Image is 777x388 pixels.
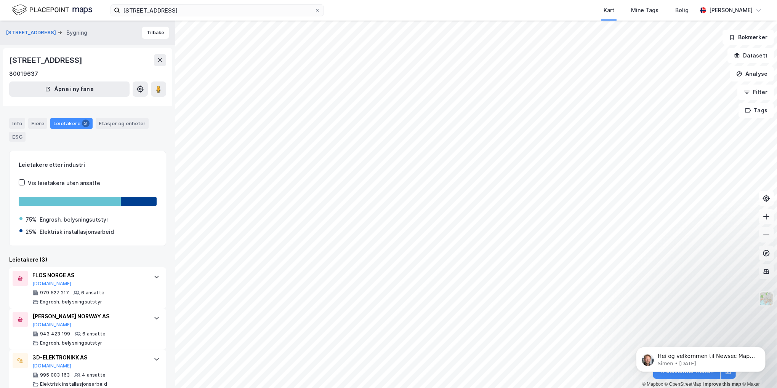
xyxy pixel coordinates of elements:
[759,292,774,306] img: Z
[142,27,169,39] button: Tilbake
[40,372,70,378] div: 995 003 163
[40,299,102,305] div: Engrosh. belysningsutstyr
[703,382,741,387] a: Improve this map
[709,6,753,15] div: [PERSON_NAME]
[723,30,774,45] button: Bokmerker
[32,353,146,362] div: 3D-ELEKTRONIKK AS
[32,271,146,280] div: FLOS NORGE AS
[81,290,104,296] div: 6 ansatte
[40,381,107,387] div: Elektrisk installasjonsarbeid
[19,160,157,169] div: Leietakere etter industri
[665,382,702,387] a: OpenStreetMap
[642,382,663,387] a: Mapbox
[82,372,106,378] div: 4 ansatte
[737,85,774,100] button: Filter
[99,120,146,127] div: Etasjer og enheter
[120,5,314,16] input: Søk på adresse, matrikkel, gårdeiere, leietakere eller personer
[82,331,106,337] div: 6 ansatte
[32,281,72,287] button: [DOMAIN_NAME]
[6,29,58,37] button: [STREET_ADDRESS]
[66,28,87,37] div: Bygning
[739,103,774,118] button: Tags
[12,3,92,17] img: logo.f888ab2527a4732fd821a326f86c7f29.svg
[727,48,774,63] button: Datasett
[40,340,102,346] div: Engrosh. belysningsutstyr
[26,215,37,224] div: 75%
[9,255,166,264] div: Leietakere (3)
[32,363,72,369] button: [DOMAIN_NAME]
[32,312,146,321] div: [PERSON_NAME] NORWAY AS
[50,118,93,129] div: Leietakere
[9,81,130,97] button: Åpne i ny fane
[631,6,658,15] div: Mine Tags
[26,227,37,236] div: 25%
[9,69,38,78] div: 80019637
[40,227,114,236] div: Elektrisk installasjonsarbeid
[730,66,774,81] button: Analyse
[9,118,25,129] div: Info
[32,322,72,328] button: [DOMAIN_NAME]
[9,54,84,66] div: [STREET_ADDRESS]
[675,6,689,15] div: Bolig
[40,331,70,337] div: 943 423 199
[82,120,90,127] div: 3
[625,331,777,384] iframe: Intercom notifications message
[28,118,47,129] div: Eiere
[9,132,26,142] div: ESG
[28,179,100,188] div: Vis leietakere uten ansatte
[40,290,69,296] div: 979 527 217
[604,6,614,15] div: Kart
[40,215,108,224] div: Engrosh. belysningsutstyr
